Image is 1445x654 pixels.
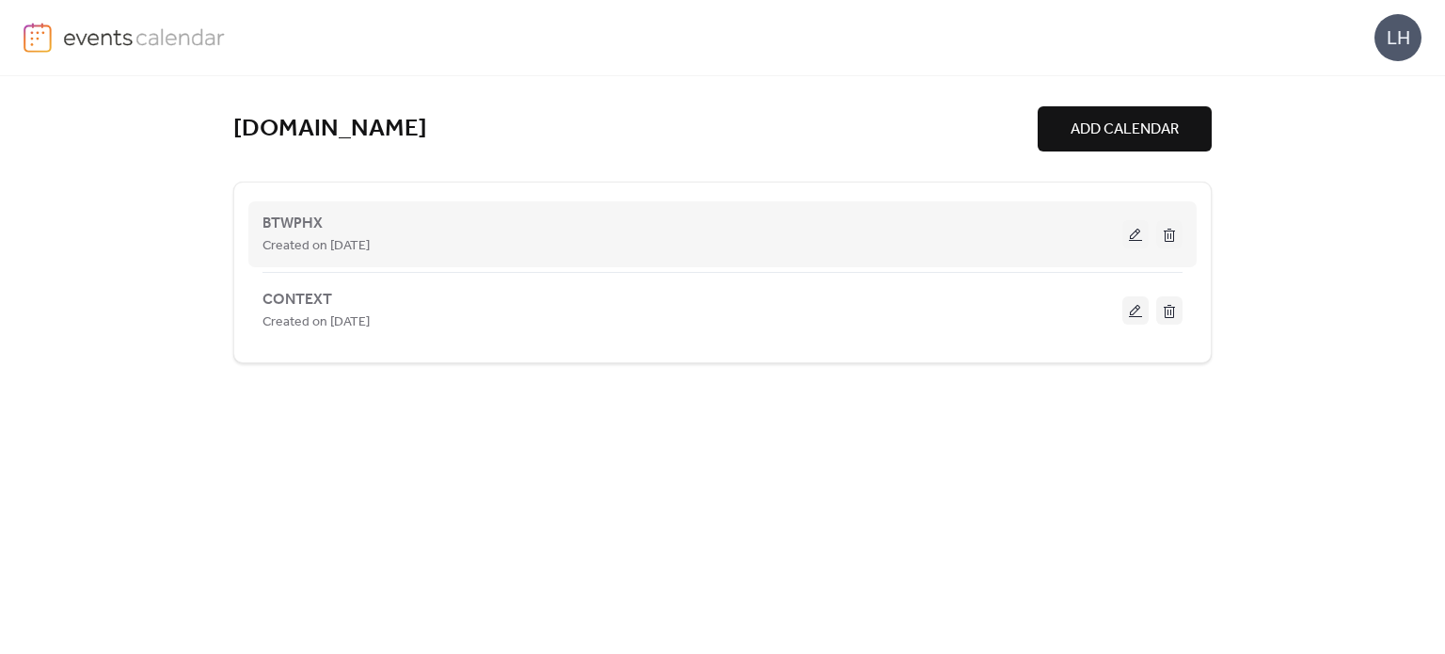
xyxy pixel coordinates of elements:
a: CONTEXT [262,295,332,305]
img: logo [24,23,52,53]
span: BTWPHX [262,213,323,235]
img: logo-type [63,23,226,51]
span: Created on [DATE] [262,311,370,334]
span: Created on [DATE] [262,235,370,258]
span: CONTEXT [262,289,332,311]
button: ADD CALENDAR [1038,106,1212,152]
a: [DOMAIN_NAME] [233,114,427,145]
span: ADD CALENDAR [1071,119,1179,141]
a: BTWPHX [262,218,323,229]
div: LH [1374,14,1421,61]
